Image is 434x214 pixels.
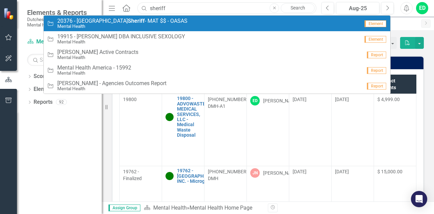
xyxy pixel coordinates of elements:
[27,38,95,46] a: Mental Health
[377,169,402,174] span: $ 15,000.00
[128,18,145,24] strong: Sheriff
[56,99,67,105] div: 92
[57,34,185,40] span: 19915 - [PERSON_NAME] DBA INCLUSIVE SEXOLOGY
[281,3,315,13] a: Search
[3,8,15,20] img: ClearPoint Strategy
[57,55,138,60] small: Mental Health
[377,97,400,102] span: $ 4,999.00
[263,170,299,176] div: [PERSON_NAME]
[120,94,162,166] td: Double-Click to Edit
[153,205,187,211] a: Mental Health
[336,2,379,14] button: Aug-25
[289,94,332,166] td: Double-Click to Edit
[367,67,386,74] span: Report
[57,49,138,55] span: [PERSON_NAME] Active Contracts
[208,97,257,109] span: [PHONE_NUMBER]/25-DMH-A1
[44,78,390,94] a: [PERSON_NAME] - Agencies Outcomes ReportMental HealthReport
[34,85,56,93] a: Elements
[250,96,260,105] div: ED
[137,2,316,14] input: Search ClearPoint...
[57,39,185,44] small: Mental Health
[204,94,247,166] td: Double-Click to Edit
[27,54,95,66] input: Search Below...
[108,205,140,211] span: Assign Group
[44,31,390,47] a: 19915 - [PERSON_NAME] DBA INCLUSIVE SEXOLOGYMental HealthElement
[335,97,349,102] span: [DATE]
[162,94,204,166] td: Double-Click to Edit Right Click for Context Menu
[411,191,427,207] div: Open Intercom Messenger
[416,2,428,14] button: ED
[364,20,386,27] span: Element
[57,18,188,24] span: 20376 - [GEOGRAPHIC_DATA] - MAT $$ - OASAS
[338,4,377,13] div: Aug-25
[34,98,53,106] a: Reports
[57,71,131,76] small: Mental Health
[332,94,374,166] td: Double-Click to Edit
[123,169,142,181] span: 19762 - Finalized
[27,17,95,28] small: Dutchess County Department of Mental Health
[27,8,95,17] span: Elements & Reports
[367,83,386,90] span: Report
[177,168,224,184] a: 19762 - [GEOGRAPHIC_DATA], INC. - Microgrant
[374,94,416,166] td: Double-Click to Edit
[263,97,299,104] div: [PERSON_NAME]
[177,96,205,138] a: 19800 - ADVOWASTE MEDICAL SERVICES, LLC - Medical Waste Disposal
[144,204,263,212] div: »
[293,97,307,102] span: [DATE]
[364,36,386,43] span: Element
[250,168,260,178] div: JN
[165,172,174,180] img: Active
[57,24,188,29] small: Mental Health
[165,113,174,121] img: Active
[123,97,137,102] span: 19800
[367,52,386,58] span: Report
[44,47,390,62] a: [PERSON_NAME] Active ContractsMental HealthReport
[293,169,307,174] span: [DATE]
[208,169,257,181] span: [PHONE_NUMBER]/25-DMH
[57,80,166,86] span: [PERSON_NAME] - Agencies Outcomes Report
[44,16,390,31] a: 20376 - [GEOGRAPHIC_DATA]Sheriff- MAT $$ - OASASMental HealthElement
[57,65,131,71] span: Mental Health America - 15992
[34,73,61,80] a: Scorecards
[44,62,390,78] a: Mental Health America - 15992Mental HealthReport
[335,169,349,174] span: [DATE]
[57,86,166,91] small: Mental Health
[247,94,289,166] td: Double-Click to Edit
[190,205,252,211] div: Mental Health Home Page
